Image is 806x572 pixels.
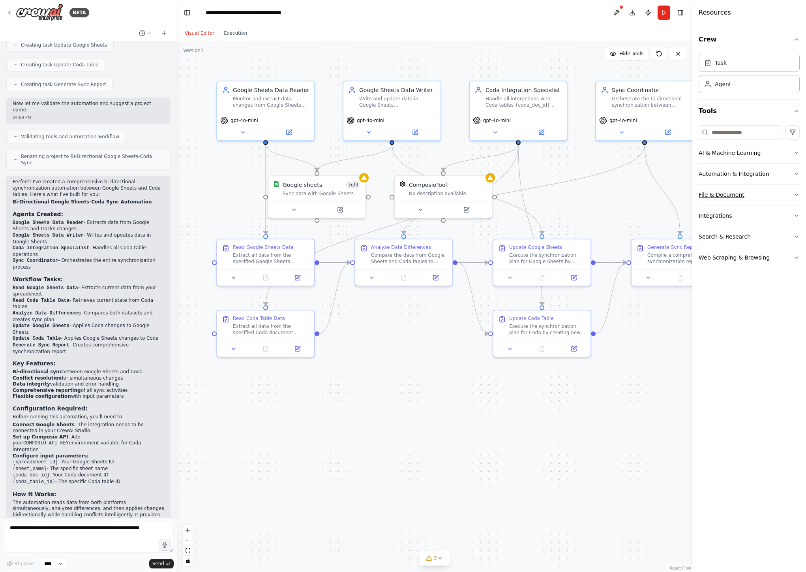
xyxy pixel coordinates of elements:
[596,259,626,338] g: Edge from 403051b4-cd65-4ea1-9ee6-ea1edf0e5f96 to c4560b17-3d03-4735-9f21-98c709d506b0
[233,96,309,108] div: Monitor and extract data changes from Google Sheets {spreadsheet_id} to enable synchronization wi...
[180,28,219,38] button: Visual Editor
[13,369,164,375] li: between Google Sheets and Coda
[13,466,47,472] code: {sheet_name}
[343,81,441,141] div: Google Sheets Data WriterWrite and update data in Google Sheets {spreadsheet_id} based on changes...
[409,181,447,189] div: ComposioTool
[182,7,193,18] button: Hide left sidebar
[319,259,350,267] g: Edge from dc8ea020-7a65-40a9-8615-2da428467313 to f8f2ded0-3408-4c59-bddf-9ba44c1a0ebb
[514,145,546,305] g: Edge from 226cf885-078f-4d77-a981-b91af85f497f to 403051b4-cd65-4ea1-9ee6-ea1edf0e5f96
[699,164,800,184] button: Automation & Integration
[354,239,453,286] div: Analyze Data DifferencesCompare the data from Google Sheets and Coda tables to identify differenc...
[434,554,437,562] span: 2
[13,422,164,434] li: - The integration needs to be connected in your CrewAI Studio
[394,175,493,218] div: ComposioToolComposioToolNo description available
[619,51,643,57] span: Hide Tools
[13,375,62,381] strong: Conflict resolution
[13,276,63,282] strong: Workflow Tasks:
[609,117,637,124] span: gpt-4o-mini
[641,145,684,234] g: Edge from 332977d8-d38c-4462-b60b-1130d34b0a47 to c4560b17-3d03-4735-9f21-98c709d506b0
[319,259,350,338] g: Edge from ed219056-379d-480a-a819-8744dbe19c98 to f8f2ded0-3408-4c59-bddf-9ba44c1a0ebb
[13,500,164,531] p: The automation reads data from both platforms simultaneously, analyzes differences, and then appl...
[13,297,164,310] li: - Retrieves current state from Coda tables
[262,145,522,305] g: Edge from 226cf885-078f-4d77-a981-b91af85f497f to ed219056-379d-480a-a819-8744dbe19c98
[444,205,489,214] button: Open in side panel
[206,9,294,17] nav: breadcrumb
[699,100,800,122] button: Tools
[13,405,88,412] strong: Configuration Required:
[13,342,69,348] code: Generate Sync Report
[13,381,50,387] strong: Data integrity
[3,559,37,569] button: Improve
[216,310,315,357] div: Read Coda Table DataExtract all data from the specified Coda document {coda_doc_id} and table {co...
[525,273,559,282] button: No output available
[485,86,562,94] div: Coda Integration Specialist
[13,258,58,263] code: Sync Coordinator
[13,211,63,217] strong: Agents Created:
[509,323,586,336] div: Execute the synchronization plan for Coda by creating new records, updating existing ones, and ha...
[647,252,724,265] div: Compile a comprehensive synchronization report that summarizes all changes made during the bi-dir...
[699,143,800,163] button: AI & Machine Learning
[493,310,591,357] div: Update Coda TableExecute the synchronization plan for Coda by creating new records, updating exis...
[715,59,727,67] div: Task
[13,285,164,297] li: - Extracts current data from your spreadsheet
[13,472,50,478] code: {coda_doc_id}
[13,298,69,303] code: Read Coda Table Data
[13,393,71,399] strong: Flexible configuration
[152,561,164,567] span: Send
[13,245,164,258] li: - Handles all Coda table operations
[359,96,436,108] div: Write and update data in Google Sheets {spreadsheet_id} based on changes received from external s...
[13,491,56,497] strong: How It Works:
[13,115,164,120] div: 04:09 PM
[13,233,84,238] code: Google Sheets Data Writer
[233,252,309,265] div: Extract all data from the specified Google Sheets {spreadsheet_id} and {sheet_name}. Retrieve row...
[469,81,568,141] div: Coda Integration SpecialistHandle all interactions with Coda tables {coda_doc_id} including readi...
[595,81,694,141] div: Sync CoordinatorOrchestrate the bi-directional synchronization between Google Sheets and Coda tab...
[13,414,164,420] p: Before running this automation, you'll need to:
[631,239,729,286] div: Generate Sync ReportCompile a comprehensive synchronization report that summarizes all changes ma...
[560,344,587,354] button: Open in side panel
[439,145,522,171] g: Edge from 226cf885-078f-4d77-a981-b91af85f497f to 5a41f49e-9904-43ee-8c8c-9c5964544c01
[21,153,164,166] span: Renaming project to Bi-Directional Google Sheets-Coda Sync
[233,244,294,250] div: Read Google Sheets Data
[13,220,84,226] code: Google Sheets Data Reader
[216,239,315,286] div: Read Google Sheets DataExtract all data from the specified Google Sheets {spreadsheet_id} and {sh...
[21,62,99,68] span: Creating task Update Coda Table
[13,360,56,367] strong: Key Features:
[596,259,626,267] g: Edge from 19c7f6c4-a5fc-4d60-be66-ef61fdc536fa to c4560b17-3d03-4735-9f21-98c709d506b0
[183,525,193,535] button: zoom in
[159,539,171,551] button: Click to speak your automation idea
[13,101,164,113] p: Now let me validate the automation and suggest a project name:
[13,179,164,198] p: Perfect! I've created a comprehensive bi-directional synchronization automation between Google Sh...
[715,80,731,88] div: Agent
[670,566,691,570] a: React Flow attribution
[699,184,800,205] button: File & Document
[13,388,164,394] li: of all sync activities
[13,285,78,291] code: Read Google Sheets Data
[457,259,488,338] g: Edge from f8f2ded0-3408-4c59-bddf-9ba44c1a0ebb to 403051b4-cd65-4ea1-9ee6-ea1edf0e5f96
[266,128,311,137] button: Open in side panel
[509,315,554,322] div: Update Coda Table
[387,273,421,282] button: No output available
[699,51,800,100] div: Crew
[233,86,309,94] div: Google Sheets Data Reader
[699,205,800,226] button: Integrations
[13,434,68,440] strong: Set up Composio API
[21,42,107,48] span: Creating task Update Google Sheets
[13,479,164,485] li: - The specific Coda table ID
[393,128,437,137] button: Open in side panel
[483,117,511,124] span: gpt-4o-mini
[13,258,164,270] li: - Orchestrates the entire synchronization process
[13,393,164,400] li: with input parameters
[699,247,800,268] button: Web Scraping & Browsing
[233,323,309,336] div: Extract all data from the specified Coda document {coda_doc_id} and table {coda_table_id}. Retrie...
[560,273,587,282] button: Open in side panel
[216,81,315,141] div: Google Sheets Data ReaderMonitor and extract data changes from Google Sheets {spreadsheet_id} to ...
[409,190,487,197] div: No description available
[509,252,586,265] div: Execute the synchronization plan for Google Sheets by creating new rows, updating existing rows, ...
[13,335,164,342] li: - Applies Google Sheets changes to Coda
[420,551,450,566] button: 2
[149,559,174,568] button: Send
[13,381,164,388] li: validation and error handling
[15,561,34,567] span: Improve
[13,466,164,472] li: - The specific sheet name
